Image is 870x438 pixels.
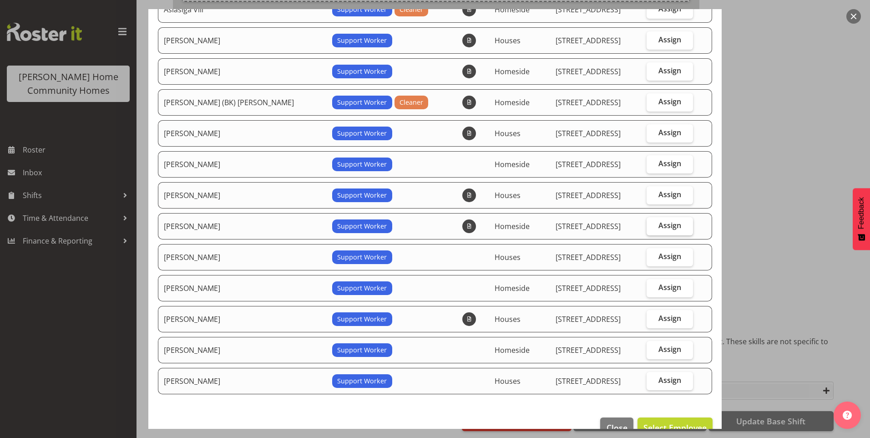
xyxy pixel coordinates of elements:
span: Select Employee [643,422,707,433]
span: Assign [658,345,681,354]
span: Support Worker [337,221,387,231]
span: Houses [495,128,521,138]
span: [STREET_ADDRESS] [556,159,621,169]
span: Support Worker [337,190,387,200]
span: [STREET_ADDRESS] [556,36,621,46]
span: [STREET_ADDRESS] [556,190,621,200]
span: Assign [658,35,681,44]
td: [PERSON_NAME] [158,244,327,270]
span: [STREET_ADDRESS] [556,5,621,15]
span: Houses [495,252,521,262]
span: [STREET_ADDRESS] [556,283,621,293]
span: Houses [495,314,521,324]
span: Assign [658,376,681,385]
span: Cleaner [400,5,423,15]
span: [STREET_ADDRESS] [556,97,621,107]
span: [STREET_ADDRESS] [556,314,621,324]
span: [STREET_ADDRESS] [556,66,621,76]
td: [PERSON_NAME] [158,306,327,332]
span: Support Worker [337,128,387,138]
td: [PERSON_NAME] [158,275,327,301]
span: Assign [658,128,681,137]
td: [PERSON_NAME] [158,120,327,147]
span: Support Worker [337,376,387,386]
span: [STREET_ADDRESS] [556,128,621,138]
td: [PERSON_NAME] [158,182,327,209]
span: [STREET_ADDRESS] [556,376,621,386]
td: [PERSON_NAME] [158,213,327,239]
span: Assign [658,252,681,261]
span: Houses [495,190,521,200]
span: Close [607,422,627,433]
td: [PERSON_NAME] [158,58,327,85]
td: [PERSON_NAME] [158,151,327,178]
span: Feedback [857,197,865,229]
span: Homeside [495,345,530,355]
td: [PERSON_NAME] [158,368,327,394]
button: Feedback - Show survey [853,188,870,250]
span: Assign [658,190,681,199]
span: Assign [658,159,681,168]
span: Assign [658,314,681,323]
td: [PERSON_NAME] [158,337,327,363]
span: Support Worker [337,159,387,169]
span: Assign [658,97,681,106]
td: [PERSON_NAME] [158,27,327,54]
span: Cleaner [400,97,423,107]
button: Select Employee [637,418,713,438]
span: Homeside [495,221,530,231]
span: Support Worker [337,66,387,76]
button: Close [600,418,633,438]
span: Houses [495,376,521,386]
span: Homeside [495,283,530,293]
span: Homeside [495,5,530,15]
span: Support Worker [337,36,387,46]
span: Homeside [495,66,530,76]
span: Homeside [495,159,530,169]
img: help-xxl-2.png [843,411,852,420]
span: Support Worker [337,283,387,293]
span: Assign [658,4,681,13]
span: Support Worker [337,5,387,15]
span: Support Worker [337,252,387,262]
span: [STREET_ADDRESS] [556,221,621,231]
span: [STREET_ADDRESS] [556,345,621,355]
span: Houses [495,36,521,46]
span: Support Worker [337,345,387,355]
span: Support Worker [337,97,387,107]
span: Homeside [495,97,530,107]
span: Assign [658,283,681,292]
span: Support Worker [337,314,387,324]
span: Assign [658,66,681,75]
span: Assign [658,221,681,230]
span: [STREET_ADDRESS] [556,252,621,262]
td: [PERSON_NAME] (BK) [PERSON_NAME] [158,89,327,116]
